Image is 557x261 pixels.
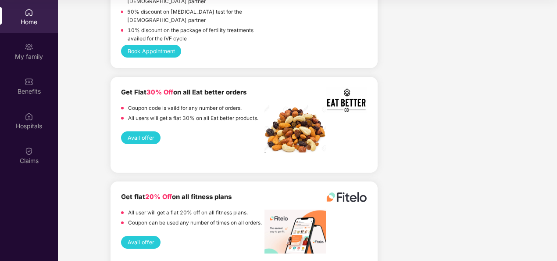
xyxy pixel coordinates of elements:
b: Get flat on all fitness plans [121,193,232,201]
img: fitelo%20logo.png [326,192,368,202]
p: All users will get a flat 30% on all Eat better products. [128,114,258,123]
button: Avail offer [121,131,161,144]
span: 30% Off [146,88,173,96]
p: 50% discount on [MEDICAL_DATA] test for the [DEMOGRAPHIC_DATA] partner [127,8,264,24]
p: Coupon can be used any number of times on all orders. [128,219,262,227]
p: Coupon code is vaild for any number of orders. [128,104,242,112]
img: Screenshot%202022-11-18%20at%2012.32.13%20PM.png [264,105,326,152]
img: image%20fitelo.jpeg [264,210,326,254]
img: svg+xml;base64,PHN2ZyB3aWR0aD0iMjAiIGhlaWdodD0iMjAiIHZpZXdCb3g9IjAgMCAyMCAyMCIgZmlsbD0ibm9uZSIgeG... [25,43,33,51]
img: svg+xml;base64,PHN2ZyBpZD0iQmVuZWZpdHMiIHhtbG5zPSJodHRwOi8vd3d3LnczLm9yZy8yMDAwL3N2ZyIgd2lkdGg9Ij... [25,77,33,86]
span: 20% Off [145,193,172,201]
img: Screenshot%202022-11-17%20at%202.10.19%20PM.png [326,87,368,112]
button: Avail offer [121,236,161,249]
b: Get Flat on all Eat better orders [121,88,246,96]
p: All user will get a flat 20% off on all fitness plans. [128,209,248,217]
img: svg+xml;base64,PHN2ZyBpZD0iQ2xhaW0iIHhtbG5zPSJodHRwOi8vd3d3LnczLm9yZy8yMDAwL3N2ZyIgd2lkdGg9IjIwIi... [25,147,33,156]
p: 10% discount on the package of fertility treatments availed for the IVF cycle [128,26,265,43]
img: svg+xml;base64,PHN2ZyBpZD0iSG9zcGl0YWxzIiB4bWxucz0iaHR0cDovL3d3dy53My5vcmcvMjAwMC9zdmciIHdpZHRoPS... [25,112,33,121]
button: Book Appointment [121,45,181,58]
img: svg+xml;base64,PHN2ZyBpZD0iSG9tZSIgeG1sbnM9Imh0dHA6Ly93d3cudzMub3JnLzIwMDAvc3ZnIiB3aWR0aD0iMjAiIG... [25,8,33,17]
